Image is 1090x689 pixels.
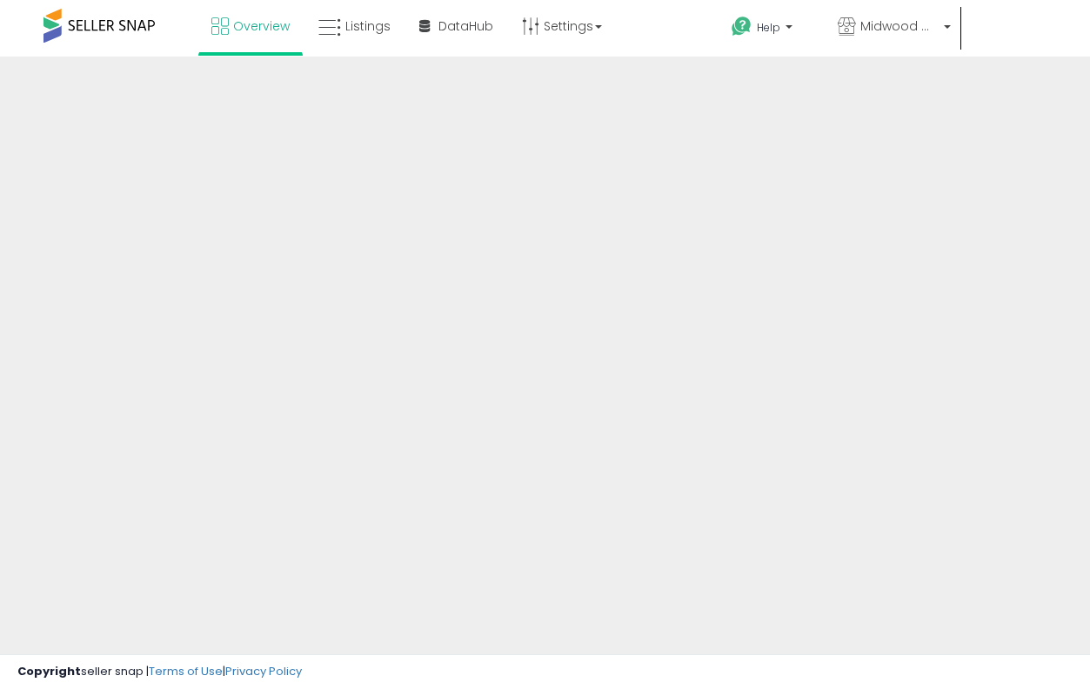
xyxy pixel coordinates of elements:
i: Get Help [731,16,752,37]
a: Privacy Policy [225,663,302,679]
span: Midwood Market [860,17,939,35]
a: Terms of Use [149,663,223,679]
div: seller snap | | [17,664,302,680]
strong: Copyright [17,663,81,679]
span: Help [757,20,780,35]
a: Help [718,3,822,57]
span: DataHub [438,17,493,35]
span: Listings [345,17,391,35]
span: Overview [233,17,290,35]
